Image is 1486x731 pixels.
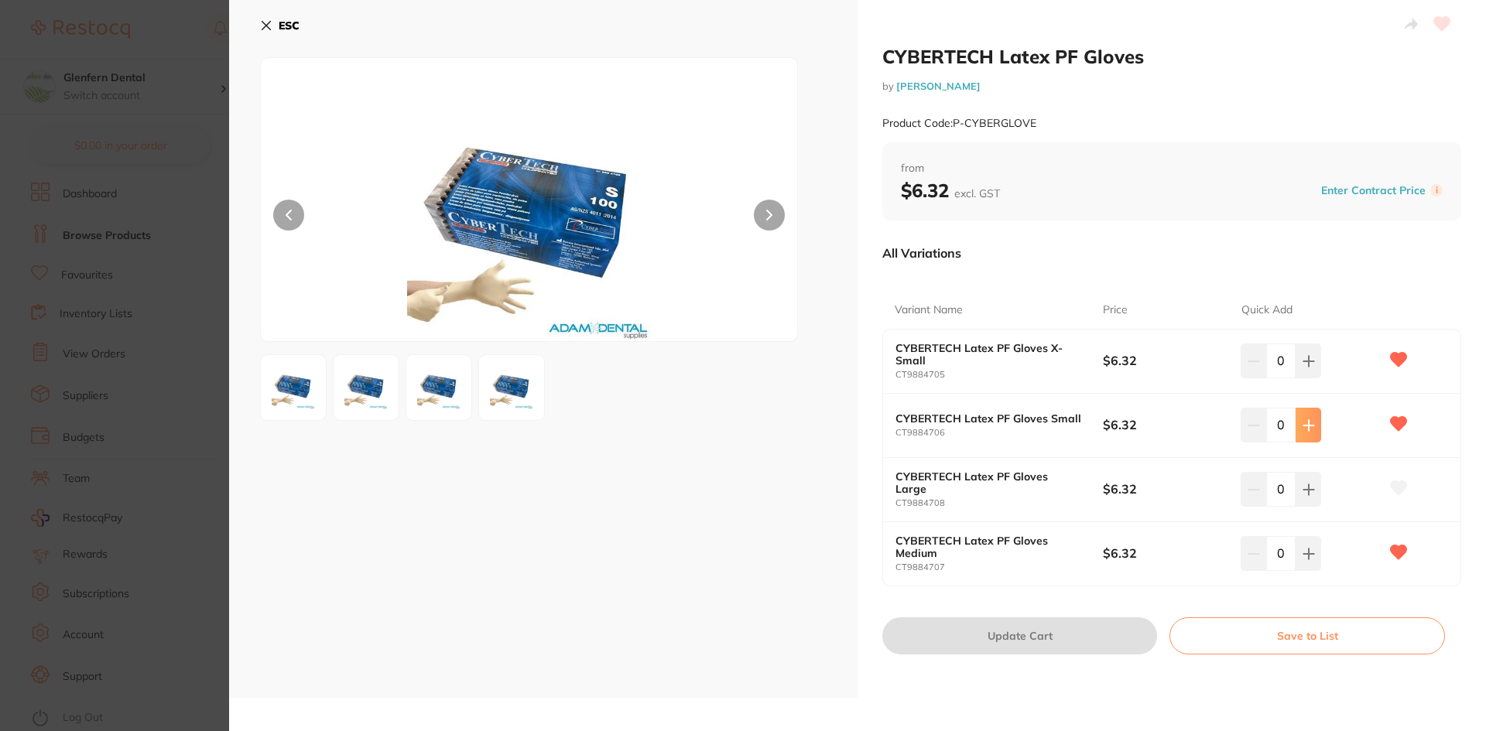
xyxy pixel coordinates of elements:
p: Variant Name [895,302,963,318]
small: CT9884705 [895,370,1103,380]
small: CT9884707 [895,562,1103,572]
b: $6.32 [1103,545,1227,562]
button: Update Cart [882,617,1157,654]
small: CT9884708 [895,498,1103,508]
p: Quick Add [1241,302,1293,318]
small: by [882,80,1461,92]
h2: CYBERTECH Latex PF Gloves [882,45,1461,68]
img: NDcwOC5qcGc [411,360,467,415]
p: Price [1103,302,1128,318]
b: CYBERTECH Latex PF Gloves Medium [895,535,1082,559]
button: Enter Contract Price [1317,183,1430,198]
b: $6.32 [901,179,1000,202]
b: ESC [279,19,300,32]
img: NDcwNS5qcGc [368,97,690,341]
img: NDcwNi5qcGc [338,360,394,415]
span: from [901,161,1443,176]
small: Product Code: P-CYBERGLOVE [882,117,1036,130]
span: excl. GST [954,186,1000,200]
button: ESC [260,12,300,39]
img: NDcwNS5qcGc [265,360,321,415]
button: Save to List [1169,617,1445,654]
b: CYBERTECH Latex PF Gloves X-Small [895,342,1082,367]
b: $6.32 [1103,352,1227,369]
p: All Variations [882,245,961,261]
b: CYBERTECH Latex PF Gloves Small [895,412,1082,425]
a: [PERSON_NAME] [896,80,981,92]
b: CYBERTECH Latex PF Gloves Large [895,470,1082,495]
b: $6.32 [1103,416,1227,433]
b: $6.32 [1103,480,1227,497]
img: NDcwNy5qcGc [484,360,539,415]
label: i [1430,184,1443,196]
small: CT9884706 [895,428,1103,438]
